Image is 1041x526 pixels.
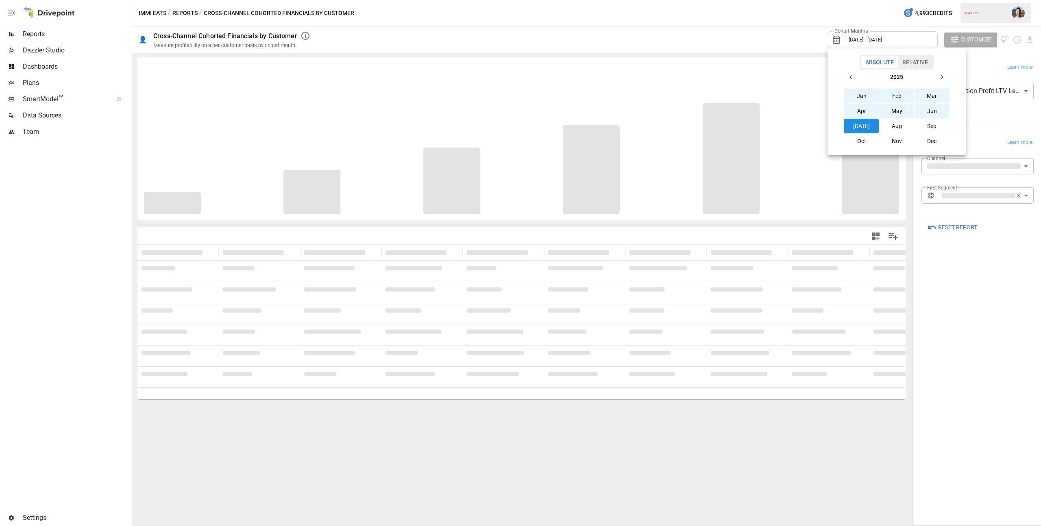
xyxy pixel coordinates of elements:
button: Sep [915,119,950,133]
button: Jan [844,89,879,103]
button: May [879,104,914,118]
button: Nov [879,134,914,148]
button: 2025 [858,70,934,84]
button: Oct [844,134,879,148]
button: Relative [898,56,932,68]
button: Jun [915,104,950,118]
button: Feb [879,89,914,103]
button: Absolute [861,56,898,68]
button: [DATE] [844,119,879,133]
button: Dec [915,134,950,148]
button: Mar [915,89,950,103]
button: Aug [879,119,914,133]
button: Apr [844,104,879,118]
